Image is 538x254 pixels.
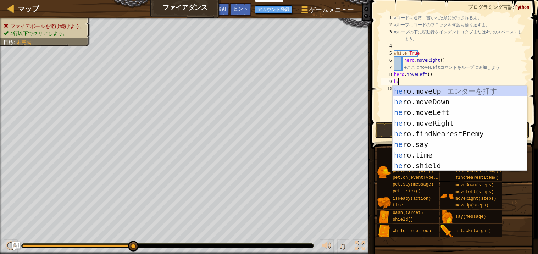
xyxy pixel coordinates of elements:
[233,5,248,12] span: ヒント
[393,189,421,194] span: pet.trick()
[455,196,496,201] span: moveRight(steps)
[320,239,334,254] button: 音量を調整する
[381,85,394,92] div: 10
[381,57,394,64] div: 6
[393,175,459,180] span: pet.on(eventType, handler)
[393,217,413,222] span: shield()
[381,50,394,57] div: 5
[440,210,454,224] img: portrait.png
[455,183,494,188] span: moveDown(steps)
[4,30,85,37] li: 4行以下でクリアしよう。
[513,4,515,10] span: :
[377,225,391,238] img: portrait.png
[455,203,489,208] span: moveUp(steps)
[468,4,513,10] span: プログラミング言語
[381,28,394,43] div: 3
[381,78,394,85] div: 9
[377,196,391,210] img: portrait.png
[381,14,394,21] div: 1
[4,23,85,30] li: ファイアボールを避け続けよう。
[440,189,454,203] img: portrait.png
[339,241,346,251] span: ♫
[309,5,354,15] span: ゲームメニュー
[393,182,433,187] span: pet.say(message)
[337,239,349,254] button: ♫
[13,39,16,45] span: :
[16,39,31,45] span: 未完成
[210,3,229,16] button: Ask AI
[440,225,454,238] img: portrait.png
[455,214,486,219] span: say(message)
[353,239,367,254] button: Toggle fullscreen
[381,64,394,71] div: 7
[377,210,391,224] img: portrait.png
[10,23,85,29] span: ファイアボールを避け続けよう。
[381,43,394,50] div: 4
[455,189,494,194] span: moveLeft(steps)
[515,4,529,10] span: Python
[393,203,403,208] span: time
[381,21,394,28] div: 2
[455,228,491,233] span: attack(target)
[455,175,499,180] span: findNearestItem()
[393,228,431,233] span: while-true loop
[14,4,39,13] a: マップ
[393,210,423,215] span: bash(target)
[393,169,433,173] span: pet.moveXY(x, y)
[4,39,13,45] span: 目標
[393,196,431,201] span: isReady(action)
[214,5,226,12] span: Ask AI
[255,5,292,14] button: アカウント登録
[18,4,39,13] span: マップ
[375,122,529,138] button: 実行
[455,169,501,173] span: findNearestEnemy()
[12,242,20,250] button: Ask AI
[10,31,68,36] span: 4行以下でクリアしよう。
[4,239,18,254] button: Ctrl + P: Play
[377,165,391,179] img: portrait.png
[296,3,358,20] button: ゲームメニュー
[381,71,394,78] div: 8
